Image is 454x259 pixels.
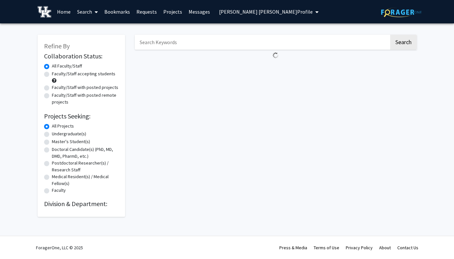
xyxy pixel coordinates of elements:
button: Search [390,35,417,50]
label: Faculty/Staff with posted remote projects [52,92,119,105]
h2: Projects Seeking: [44,112,119,120]
img: ForagerOne Logo [381,7,422,17]
a: Bookmarks [101,0,133,23]
label: Faculty [52,187,66,194]
div: ForagerOne, LLC © 2025 [36,236,83,259]
label: Doctoral Candidate(s) (PhD, MD, DMD, PharmD, etc.) [52,146,119,160]
h2: Division & Department: [44,200,119,208]
a: Messages [185,0,213,23]
label: Medical Resident(s) / Medical Fellow(s) [52,173,119,187]
img: Loading [270,50,281,61]
label: Master's Student(s) [52,138,90,145]
label: Faculty/Staff with posted projects [52,84,118,91]
a: Privacy Policy [346,245,373,251]
label: Faculty/Staff accepting students [52,70,115,77]
a: Projects [160,0,185,23]
label: Postdoctoral Researcher(s) / Research Staff [52,160,119,173]
a: Press & Media [279,245,307,251]
img: University of Kentucky Logo [38,6,52,18]
a: Terms of Use [314,245,339,251]
a: Home [54,0,74,23]
label: All Faculty/Staff [52,63,82,69]
a: Contact Us [397,245,418,251]
h2: Collaboration Status: [44,52,119,60]
span: [PERSON_NAME] [PERSON_NAME] Profile [219,8,313,15]
nav: Page navigation [135,61,417,76]
a: Search [74,0,101,23]
span: Refine By [44,42,70,50]
a: Requests [133,0,160,23]
iframe: Chat [426,230,449,254]
input: Search Keywords [135,35,389,50]
label: All Projects [52,123,74,129]
a: About [379,245,391,251]
label: Undergraduate(s) [52,130,86,137]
